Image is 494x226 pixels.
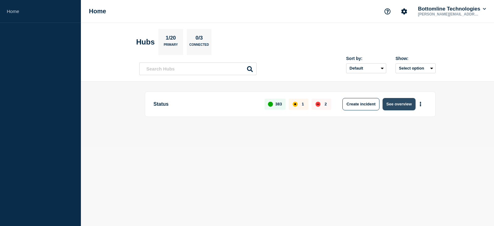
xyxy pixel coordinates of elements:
div: up [268,102,273,107]
button: Account settings [398,5,411,18]
button: See overview [383,98,415,110]
h2: Hubs [136,38,155,46]
p: 383 [275,102,282,106]
p: Connected [189,43,209,49]
input: Search Hubs [139,62,257,75]
button: Select option [396,63,436,73]
div: affected [293,102,298,107]
p: Status [153,98,257,110]
button: Bottomline Technologies [417,6,487,12]
button: Create incident [342,98,379,110]
p: 1 [302,102,304,106]
select: Sort by [346,63,386,73]
div: down [316,102,320,107]
p: 1/20 [163,35,178,43]
button: Support [381,5,394,18]
div: Show: [396,56,436,61]
div: Sort by: [346,56,386,61]
p: 2 [324,102,327,106]
button: More actions [417,98,425,110]
p: 0/3 [193,35,205,43]
p: [PERSON_NAME][EMAIL_ADDRESS][PERSON_NAME][DOMAIN_NAME] [417,12,481,16]
p: Primary [164,43,178,49]
h1: Home [89,8,106,15]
